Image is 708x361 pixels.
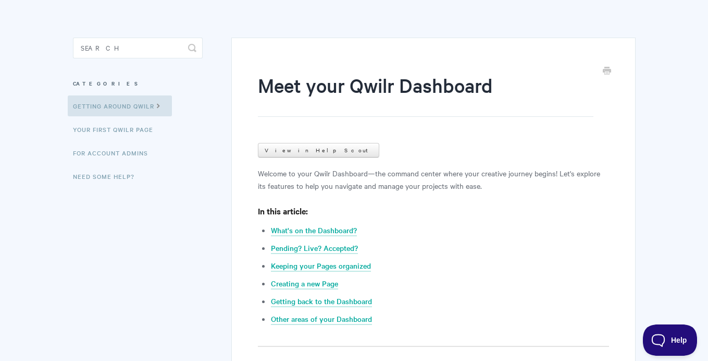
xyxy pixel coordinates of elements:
[258,167,608,192] p: Welcome to your Qwilr Dashboard—the command center where your creative journey begins! Let's expl...
[73,119,161,140] a: Your First Qwilr Page
[271,260,371,272] a: Keeping your Pages organized
[271,225,357,236] a: What's on the Dashboard?
[271,278,338,290] a: Creating a new Page
[271,243,358,254] a: Pending? Live? Accepted?
[603,66,611,77] a: Print this Article
[258,205,308,216] strong: In this article:
[73,142,156,163] a: For Account Admins
[258,72,593,117] h1: Meet your Qwilr Dashboard
[73,166,142,187] a: Need Some Help?
[258,143,379,158] a: View in Help Scout
[271,296,372,307] a: Getting back to the Dashboard
[643,324,698,356] iframe: Toggle Customer Support
[68,95,172,116] a: Getting Around Qwilr
[271,314,372,325] a: Other areas of your Dashboard
[73,74,203,93] h3: Categories
[73,38,203,58] input: Search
